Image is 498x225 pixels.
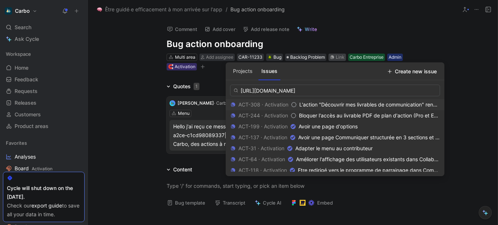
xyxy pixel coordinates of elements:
[258,65,280,77] button: Issues
[230,100,296,109] div: ACT-308 · Activation
[230,111,296,120] div: ACT-244 · Activation
[291,102,296,107] svg: Backlog
[230,144,292,153] div: ACT-31 · Activation
[384,66,440,77] button: Create new issue
[290,135,295,140] svg: Done
[299,123,358,129] span: Avoir une page d'options
[291,113,296,118] svg: Backlog
[230,155,293,164] div: ACT-64 · Activation
[290,168,295,173] svg: Done
[230,65,256,77] button: Projects
[296,156,444,162] span: Améliorer l'affichage des utilisateurs existants dans Collaborer
[388,67,437,76] span: Create new issue
[299,112,454,119] span: Bloquer l'accès au livrable PDF de plan d'action (Pro et Essentiel)
[298,134,497,140] span: Avoir une page Communiquer structurée en 3 sections et des wordings homogènes
[230,133,295,142] div: ACT-137 · Activation
[291,124,296,129] svg: Done
[298,167,498,173] span: Etre redirigé vers le programme de parrainage dans Communiquer + Mon entreprise
[230,166,295,175] div: ACT-118 · Activation
[230,85,440,96] input: Search...
[295,145,373,151] span: Adapter le menu au contributeur
[230,122,296,131] div: ACT-199 · Activation
[287,146,292,151] svg: Done
[288,157,293,162] svg: Done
